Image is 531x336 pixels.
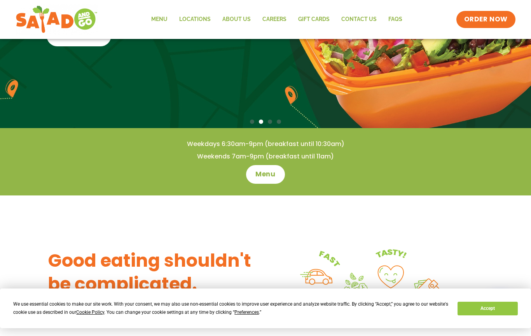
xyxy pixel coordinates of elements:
a: FAQs [383,11,408,28]
a: Locations [173,11,217,28]
div: We use essential cookies to make our site work. With your consent, we may also use non-essential ... [13,300,448,317]
h4: Weekdays 6:30am-9pm (breakfast until 10:30am) [16,140,515,148]
a: Menu [246,165,285,184]
span: Go to slide 4 [277,120,281,124]
a: GIFT CARDS [292,11,335,28]
img: new-SAG-logo-768×292 [16,4,98,35]
a: Careers [257,11,292,28]
span: Go to slide 1 [250,120,254,124]
span: ORDER NOW [464,15,508,24]
button: Accept [458,302,517,315]
a: Contact Us [335,11,383,28]
a: Menu [145,11,173,28]
span: Cookie Policy [76,310,104,315]
span: Go to slide 2 [259,120,263,124]
h4: Weekends 7am-9pm (breakfast until 11am) [16,152,515,161]
nav: Menu [145,11,408,28]
h3: Good eating shouldn't be complicated. [48,249,265,296]
span: Go to slide 3 [268,120,272,124]
span: Preferences [234,310,259,315]
span: Menu [255,170,275,179]
a: ORDER NOW [456,11,515,28]
a: About Us [217,11,257,28]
